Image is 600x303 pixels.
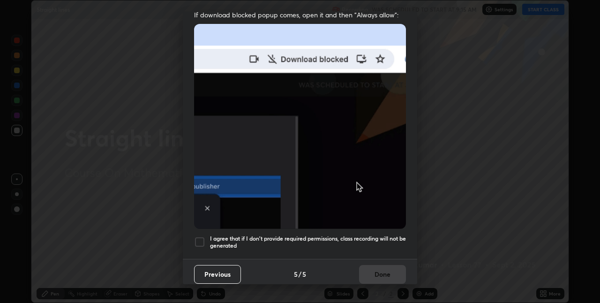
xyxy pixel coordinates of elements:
h4: 5 [302,269,306,279]
h4: / [299,269,301,279]
span: If download blocked popup comes, open it and then "Always allow": [194,10,406,19]
h4: 5 [294,269,298,279]
img: downloads-permission-blocked.gif [194,24,406,229]
h5: I agree that if I don't provide required permissions, class recording will not be generated [210,235,406,250]
button: Previous [194,265,241,284]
